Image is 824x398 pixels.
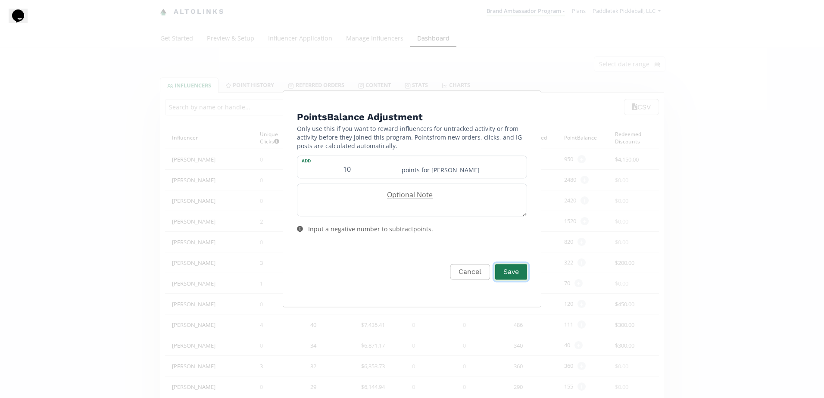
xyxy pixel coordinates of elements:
button: Cancel [450,264,490,280]
div: Input a negative number to subtract points . [308,225,433,233]
div: points for [PERSON_NAME] [396,156,527,178]
p: Only use this if you want to reward influencers for untracked activity or from activity before th... [297,124,527,150]
div: Edit Program [283,90,541,307]
label: Optional Note [297,190,518,200]
label: Add [297,156,396,164]
h4: Points Balance Adjustment [297,110,527,124]
iframe: chat widget [9,9,36,34]
button: Save [494,263,528,281]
